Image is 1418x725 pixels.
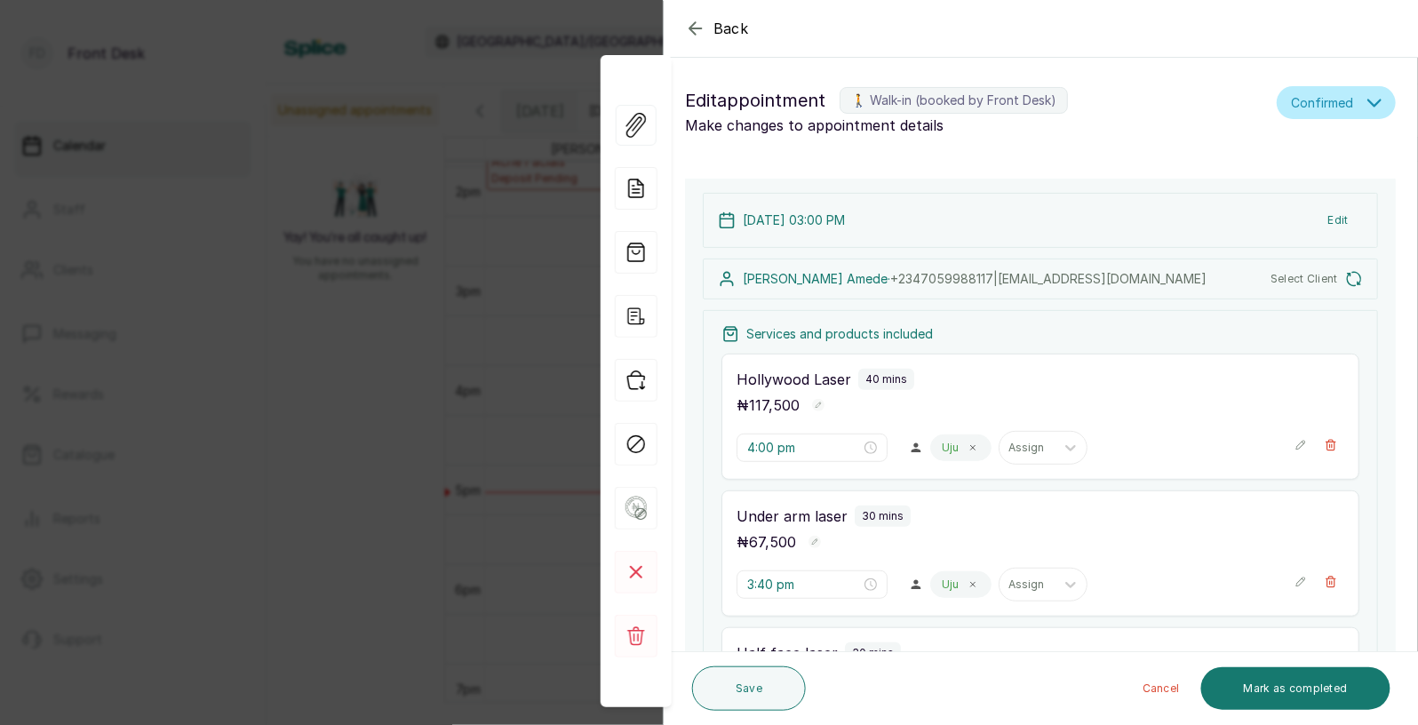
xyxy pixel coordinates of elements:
[1201,667,1390,710] button: Mark as completed
[737,394,800,416] p: ₦
[746,325,933,343] p: Services and products included
[749,396,800,414] span: 117,500
[685,18,749,39] button: Back
[685,115,1270,136] p: Make changes to appointment details
[749,533,796,551] span: 67,500
[1277,86,1396,119] button: Confirmed
[737,506,848,527] p: Under arm laser
[747,438,861,458] input: Select time
[890,271,1207,286] span: +234 7059988117 | [EMAIL_ADDRESS][DOMAIN_NAME]
[852,646,894,660] p: 30 mins
[737,642,838,664] p: Half face laser
[1291,93,1353,112] span: Confirmed
[942,578,959,592] p: Uju
[685,86,825,115] span: Edit appointment
[840,87,1068,114] label: 🚶 Walk-in (booked by Front Desk)
[713,18,749,39] span: Back
[743,211,845,229] p: [DATE] 03:00 PM
[692,666,806,711] button: Save
[747,575,861,594] input: Select time
[1314,204,1363,236] button: Edit
[743,270,1207,288] p: [PERSON_NAME] Amede ·
[1271,272,1338,286] span: Select Client
[942,441,959,455] p: Uju
[1271,270,1363,288] button: Select Client
[737,369,851,390] p: Hollywood Laser
[1128,667,1194,710] button: Cancel
[862,509,904,523] p: 30 mins
[737,531,796,553] p: ₦
[865,372,907,386] p: 40 mins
